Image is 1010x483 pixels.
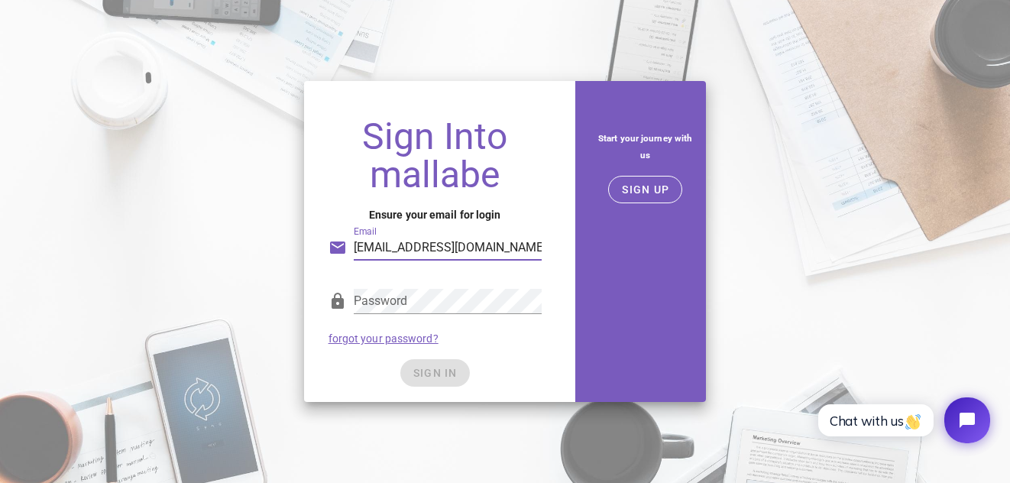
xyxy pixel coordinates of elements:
span: SIGN UP [621,183,669,196]
a: forgot your password? [329,332,439,345]
iframe: Tidio Chat [801,384,1003,456]
h1: Sign Into mallabe [329,118,542,194]
h5: Start your journey with us [597,130,694,164]
input: Your email address [354,235,542,260]
label: Email [354,226,377,238]
button: SIGN UP [608,176,682,203]
h4: Ensure your email for login [329,206,542,223]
